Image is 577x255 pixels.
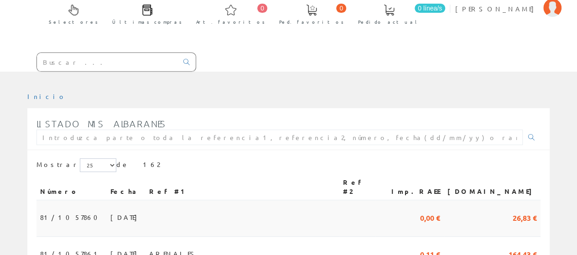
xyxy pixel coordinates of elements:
span: Pedido actual [358,17,420,26]
a: Inicio [27,92,66,100]
th: Ref #2 [339,174,375,200]
span: 26,83 € [513,209,537,225]
span: Art. favoritos [196,17,265,26]
input: Buscar ... [37,53,178,71]
span: 0 línea/s [415,4,445,13]
label: Mostrar [36,158,116,172]
span: 0 [257,4,267,13]
span: Listado mis albaranes [36,118,166,129]
th: Fecha [107,174,146,200]
th: [DOMAIN_NAME] [444,174,541,200]
div: de 162 [36,158,541,174]
input: Introduzca parte o toda la referencia1, referencia2, número, fecha(dd/mm/yy) o rango de fechas(dd... [36,130,523,145]
span: Selectores [49,17,98,26]
th: Ref #1 [146,174,339,200]
th: Número [36,174,107,200]
select: Mostrar [80,158,116,172]
th: Imp.RAEE [375,174,444,200]
span: [PERSON_NAME] [455,4,539,13]
span: Ped. favoritos [279,17,344,26]
span: 0 [336,4,346,13]
span: 81/1057860 [40,209,103,225]
span: 0,00 € [420,209,440,225]
span: Últimas compras [112,17,182,26]
span: [DATE] [110,209,142,225]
